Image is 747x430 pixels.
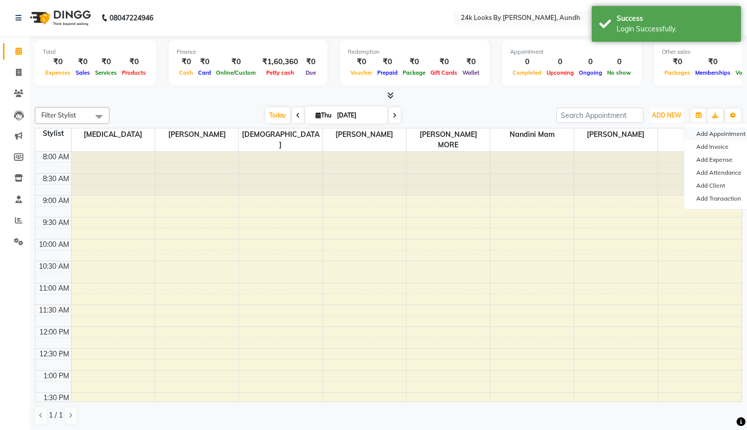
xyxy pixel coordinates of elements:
[177,56,196,68] div: ₹0
[323,128,406,141] span: [PERSON_NAME]
[490,128,573,141] span: Nandini mam
[400,69,428,76] span: Package
[617,13,734,24] div: Success
[41,371,71,381] div: 1:00 PM
[41,174,71,184] div: 8:30 AM
[43,48,148,56] div: Total
[73,69,93,76] span: Sales
[658,128,742,141] span: chetan
[265,107,290,123] span: Today
[37,305,71,316] div: 11:30 AM
[72,128,155,141] span: [MEDICAL_DATA]
[693,56,733,68] div: ₹0
[303,69,319,76] span: Due
[93,69,119,76] span: Services
[43,56,73,68] div: ₹0
[239,128,322,151] span: [DEMOGRAPHIC_DATA]
[348,48,482,56] div: Redemption
[37,239,71,250] div: 10:00 AM
[177,48,320,56] div: Finance
[605,56,634,68] div: 0
[576,56,605,68] div: 0
[37,349,71,359] div: 12:30 PM
[334,108,384,123] input: 2025-09-04
[460,69,482,76] span: Wallet
[43,69,73,76] span: Expenses
[576,69,605,76] span: Ongoing
[556,107,643,123] input: Search Appointment
[510,69,544,76] span: Completed
[119,56,148,68] div: ₹0
[41,393,71,403] div: 1:30 PM
[35,128,71,139] div: Stylist
[574,128,657,141] span: [PERSON_NAME]
[302,56,320,68] div: ₹0
[649,108,684,122] button: ADD NEW
[428,69,460,76] span: Gift Cards
[407,128,490,151] span: [PERSON_NAME] MORE
[662,56,693,68] div: ₹0
[313,111,334,119] span: Thu
[41,111,76,119] span: Filter Stylist
[510,48,634,56] div: Appointment
[213,56,258,68] div: ₹0
[375,69,400,76] span: Prepaid
[264,69,297,76] span: Petty cash
[37,327,71,337] div: 12:00 PM
[177,69,196,76] span: Cash
[662,69,693,76] span: Packages
[348,56,375,68] div: ₹0
[693,69,733,76] span: Memberships
[196,69,213,76] span: Card
[25,4,94,32] img: logo
[37,283,71,294] div: 11:00 AM
[510,56,544,68] div: 0
[41,196,71,206] div: 9:00 AM
[196,56,213,68] div: ₹0
[155,128,238,141] span: [PERSON_NAME]
[605,69,634,76] span: No show
[617,24,734,34] div: Login Successfully.
[41,217,71,228] div: 9:30 AM
[348,69,375,76] span: Voucher
[652,111,681,119] span: ADD NEW
[400,56,428,68] div: ₹0
[41,152,71,162] div: 8:00 AM
[375,56,400,68] div: ₹0
[213,69,258,76] span: Online/Custom
[428,56,460,68] div: ₹0
[109,4,153,32] b: 08047224946
[460,56,482,68] div: ₹0
[49,410,63,421] span: 1 / 1
[93,56,119,68] div: ₹0
[258,56,302,68] div: ₹1,60,360
[37,261,71,272] div: 10:30 AM
[544,56,576,68] div: 0
[73,56,93,68] div: ₹0
[544,69,576,76] span: Upcoming
[119,69,148,76] span: Products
